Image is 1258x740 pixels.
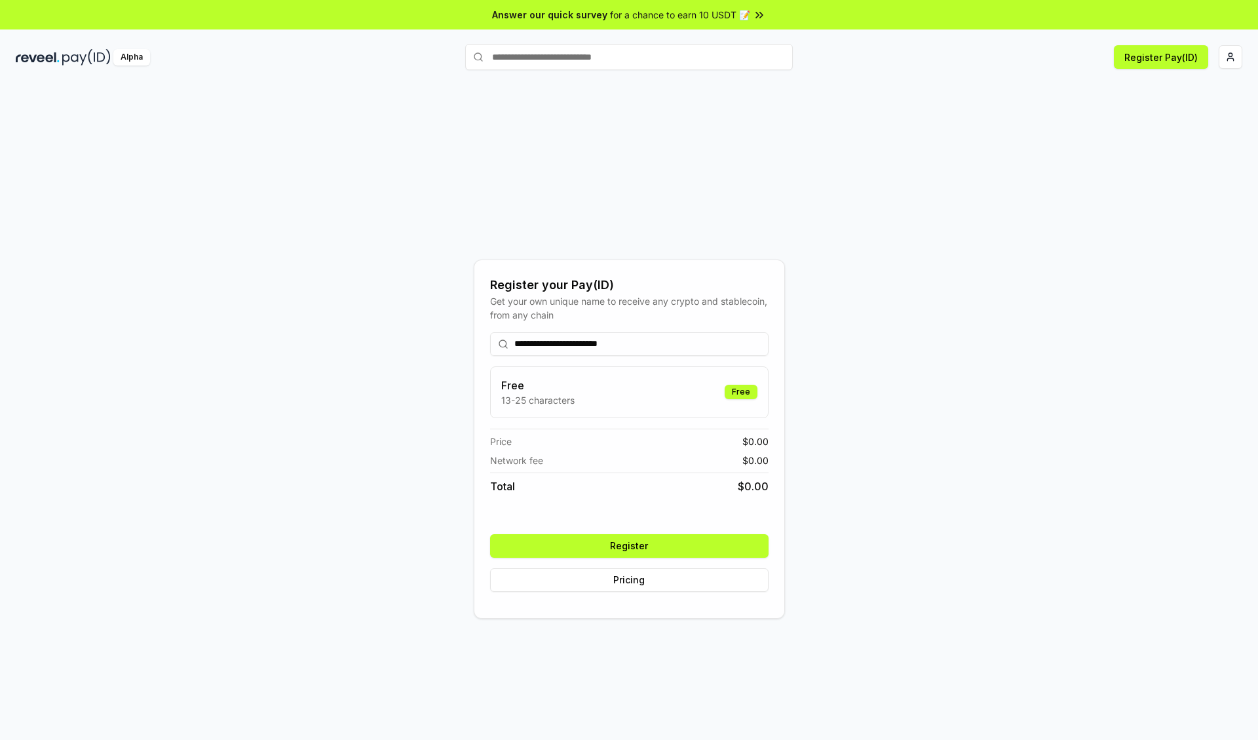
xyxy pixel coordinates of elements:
[490,454,543,467] span: Network fee
[738,478,769,494] span: $ 0.00
[490,276,769,294] div: Register your Pay(ID)
[492,8,607,22] span: Answer our quick survey
[742,435,769,448] span: $ 0.00
[501,393,575,407] p: 13-25 characters
[1114,45,1208,69] button: Register Pay(ID)
[490,568,769,592] button: Pricing
[725,385,757,399] div: Free
[610,8,750,22] span: for a chance to earn 10 USDT 📝
[490,294,769,322] div: Get your own unique name to receive any crypto and stablecoin, from any chain
[16,49,60,66] img: reveel_dark
[501,378,575,393] h3: Free
[490,478,515,494] span: Total
[490,435,512,448] span: Price
[490,534,769,558] button: Register
[113,49,150,66] div: Alpha
[62,49,111,66] img: pay_id
[742,454,769,467] span: $ 0.00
